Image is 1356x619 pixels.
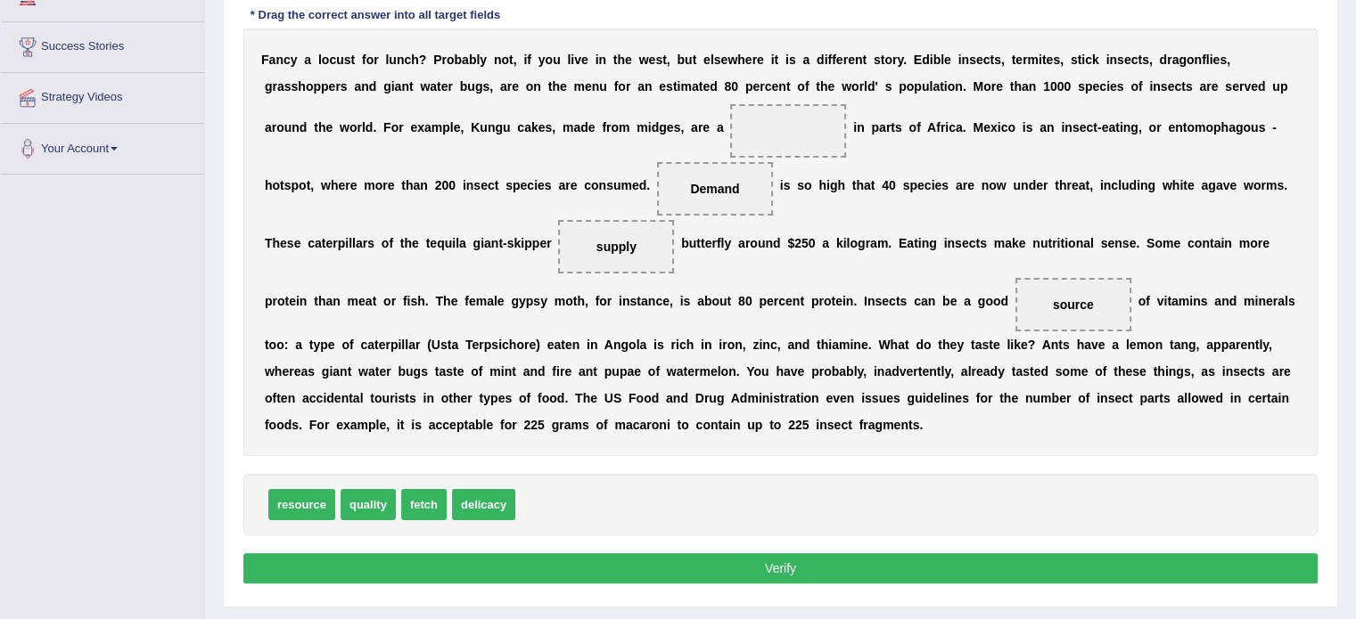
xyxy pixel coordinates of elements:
[454,120,461,134] b: e
[892,53,897,67] b: r
[450,120,454,134] b: l
[745,79,753,94] b: p
[553,53,561,67] b: u
[617,53,625,67] b: h
[1142,53,1149,67] b: s
[836,53,843,67] b: e
[614,79,619,94] b: f
[1244,79,1251,94] b: v
[373,120,376,134] b: .
[350,53,355,67] b: t
[1110,79,1117,94] b: e
[941,53,944,67] b: l
[933,53,941,67] b: b
[1081,53,1085,67] b: i
[341,79,348,94] b: s
[1060,53,1064,67] b: ,
[284,79,292,94] b: s
[596,53,599,67] b: i
[731,79,738,94] b: 0
[958,53,962,67] b: i
[284,120,292,134] b: u
[1239,79,1244,94] b: r
[703,53,711,67] b: e
[357,120,361,134] b: r
[851,79,859,94] b: o
[524,120,531,134] b: a
[531,120,538,134] b: k
[322,53,330,67] b: o
[842,79,851,94] b: w
[1043,79,1050,94] b: 1
[933,79,940,94] b: a
[730,104,846,158] span: Drop target
[340,120,349,134] b: w
[366,120,374,134] b: d
[1159,53,1167,67] b: d
[1272,79,1280,94] b: u
[875,79,877,94] b: '
[538,120,546,134] b: e
[969,53,976,67] b: s
[765,79,772,94] b: c
[397,53,405,67] b: n
[509,53,514,67] b: t
[930,53,933,67] b: i
[1050,79,1057,94] b: 0
[666,79,673,94] b: s
[940,79,944,94] b: t
[441,79,448,94] b: e
[598,53,606,67] b: n
[349,120,357,134] b: o
[659,79,666,94] b: e
[677,79,680,94] b: i
[990,53,994,67] b: t
[994,53,1001,67] b: s
[573,79,584,94] b: m
[1187,53,1195,67] b: o
[1057,79,1064,94] b: 0
[404,53,411,67] b: c
[1161,79,1168,94] b: s
[667,53,670,67] b: ,
[1181,79,1186,94] b: t
[991,79,996,94] b: r
[318,53,322,67] b: l
[383,120,391,134] b: F
[1117,79,1124,94] b: s
[778,79,786,94] b: n
[395,79,402,94] b: a
[827,53,832,67] b: f
[329,53,336,67] b: c
[599,79,607,94] b: u
[789,53,796,67] b: s
[411,53,419,67] b: h
[571,53,574,67] b: i
[592,79,600,94] b: n
[786,79,791,94] b: t
[1022,79,1029,94] b: a
[885,79,892,94] b: s
[482,79,489,94] b: s
[655,53,662,67] b: s
[410,120,417,134] b: e
[420,79,430,94] b: w
[1078,53,1082,67] b: t
[533,79,541,94] b: n
[874,53,881,67] b: s
[385,53,389,67] b: l
[903,53,907,67] b: .
[1109,53,1117,67] b: n
[637,79,645,94] b: a
[897,53,903,67] b: y
[785,53,789,67] b: i
[409,79,414,94] b: t
[366,53,374,67] b: o
[961,53,969,67] b: n
[1042,53,1047,67] b: t
[1015,53,1023,67] b: e
[1027,53,1038,67] b: m
[1,22,204,67] a: Success Stories
[275,53,284,67] b: n
[827,79,834,94] b: e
